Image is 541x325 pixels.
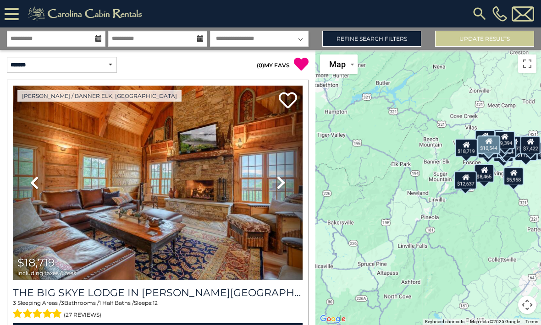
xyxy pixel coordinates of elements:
[477,135,500,154] div: $10,544
[13,287,303,299] h3: The Big Skye Lodge in Valle Crucis
[153,299,158,306] span: 12
[13,299,16,306] span: 3
[320,54,358,74] button: Change map style
[496,140,516,158] div: $7,124
[279,91,297,111] a: Add to favorites
[322,31,421,47] a: Refine Search Filters
[259,62,262,69] span: 0
[257,62,290,69] a: (0)MY FAVS
[23,5,150,23] img: Khaki-logo.png
[257,62,264,69] span: ( )
[329,60,346,69] span: Map
[518,296,536,314] button: Map camera controls
[454,171,477,189] div: $12,637
[13,299,303,321] div: Sleeping Areas / Bathrooms / Sleeps:
[475,130,495,148] div: $8,544
[495,131,515,149] div: $9,394
[64,309,101,321] span: (27 reviews)
[478,140,498,158] div: $6,625
[470,319,520,324] span: Map data ©2025 Google
[17,256,55,269] span: $18,719
[471,5,488,22] img: search-regular.svg
[493,144,513,162] div: $9,185
[455,139,478,157] div: $18,719
[17,90,182,102] a: [PERSON_NAME] / Banner Elk, [GEOGRAPHIC_DATA]
[504,167,524,185] div: $5,958
[515,142,538,160] div: $11,087
[99,299,134,306] span: 1 Half Baths /
[484,130,504,148] div: $9,468
[318,313,348,325] a: Open this area in Google Maps (opens a new window)
[17,270,76,276] span: including taxes & fees
[13,86,303,280] img: thumbnail_163274016.jpeg
[61,299,64,306] span: 3
[520,136,541,154] div: $7,422
[518,54,536,73] button: Toggle fullscreen view
[525,319,538,324] a: Terms (opens in new tab)
[435,31,534,47] button: Update Results
[425,319,464,325] button: Keyboard shortcuts
[474,164,494,183] div: $8,465
[490,6,509,22] a: [PHONE_NUMBER]
[318,313,348,325] img: Google
[493,135,513,153] div: $9,557
[13,287,303,299] a: The Big Skye Lodge in [PERSON_NAME][GEOGRAPHIC_DATA]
